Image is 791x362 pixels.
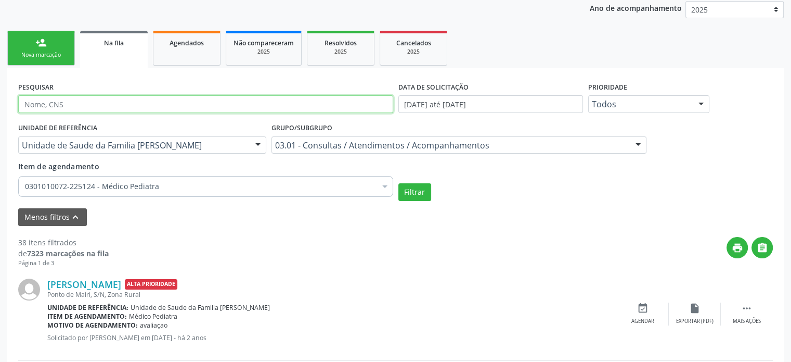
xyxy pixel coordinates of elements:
[398,95,583,113] input: Selecione um intervalo
[125,279,177,290] span: Alta Prioridade
[131,303,270,312] span: Unidade de Saude da Familia [PERSON_NAME]
[271,120,332,136] label: Grupo/Subgrupo
[387,48,439,56] div: 2025
[18,237,109,248] div: 38 itens filtrados
[22,140,245,151] span: Unidade de Saude da Familia [PERSON_NAME]
[234,48,294,56] div: 2025
[275,140,625,151] span: 03.01 - Consultas / Atendimentos / Acompanhamentos
[27,248,109,258] strong: 7323 marcações na fila
[18,161,99,171] span: Item de agendamento
[18,95,393,113] input: Nome, CNS
[129,312,177,321] span: Médico Pediatra
[733,318,761,325] div: Mais ações
[15,51,67,59] div: Nova marcação
[590,1,682,14] p: Ano de acompanhamento
[732,242,743,254] i: print
[398,79,469,95] label: DATA DE SOLICITAÇÃO
[396,39,431,47] span: Cancelados
[70,211,81,223] i: keyboard_arrow_up
[47,303,128,312] b: Unidade de referência:
[47,321,138,330] b: Motivo de agendamento:
[35,37,47,48] div: person_add
[741,303,753,314] i: 
[727,237,748,258] button: print
[18,248,109,259] div: de
[18,79,54,95] label: PESQUISAR
[18,208,87,227] button: Menos filtroskeyboard_arrow_up
[631,318,654,325] div: Agendar
[47,333,617,342] p: Solicitado por [PERSON_NAME] em [DATE] - há 2 anos
[47,312,127,321] b: Item de agendamento:
[398,183,431,201] button: Filtrar
[234,39,294,47] span: Não compareceram
[689,303,701,314] i: insert_drive_file
[757,242,768,254] i: 
[676,318,714,325] div: Exportar (PDF)
[751,237,773,258] button: 
[592,99,689,109] span: Todos
[170,39,204,47] span: Agendados
[18,279,40,301] img: img
[315,48,367,56] div: 2025
[47,290,617,299] div: Ponto de Mairi, S/N, Zona Rural
[588,79,627,95] label: Prioridade
[25,181,376,192] span: 0301010072-225124 - Médico Pediatra
[18,120,97,136] label: UNIDADE DE REFERÊNCIA
[637,303,649,314] i: event_available
[325,39,357,47] span: Resolvidos
[140,321,167,330] span: avaliaçao
[47,279,121,290] a: [PERSON_NAME]
[104,39,124,47] span: Na fila
[18,259,109,268] div: Página 1 de 3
